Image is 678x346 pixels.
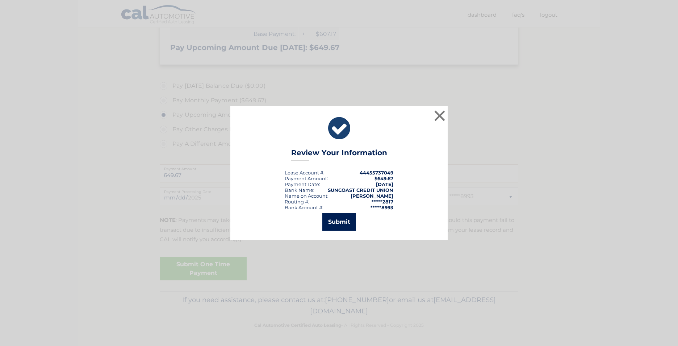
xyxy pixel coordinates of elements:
span: Payment Date [285,181,319,187]
button: × [432,108,447,123]
span: [DATE] [376,181,393,187]
div: Routing #: [285,199,309,205]
div: Name on Account: [285,193,328,199]
strong: [PERSON_NAME] [351,193,393,199]
div: Lease Account #: [285,170,325,176]
div: Bank Account #: [285,205,323,210]
div: Payment Amount: [285,176,328,181]
span: $649.67 [374,176,393,181]
div: : [285,181,320,187]
button: Submit [322,213,356,231]
strong: 44455737049 [360,170,393,176]
div: Bank Name: [285,187,314,193]
strong: SUNCOAST CREDIT UNION [328,187,393,193]
h3: Review Your Information [291,148,387,161]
